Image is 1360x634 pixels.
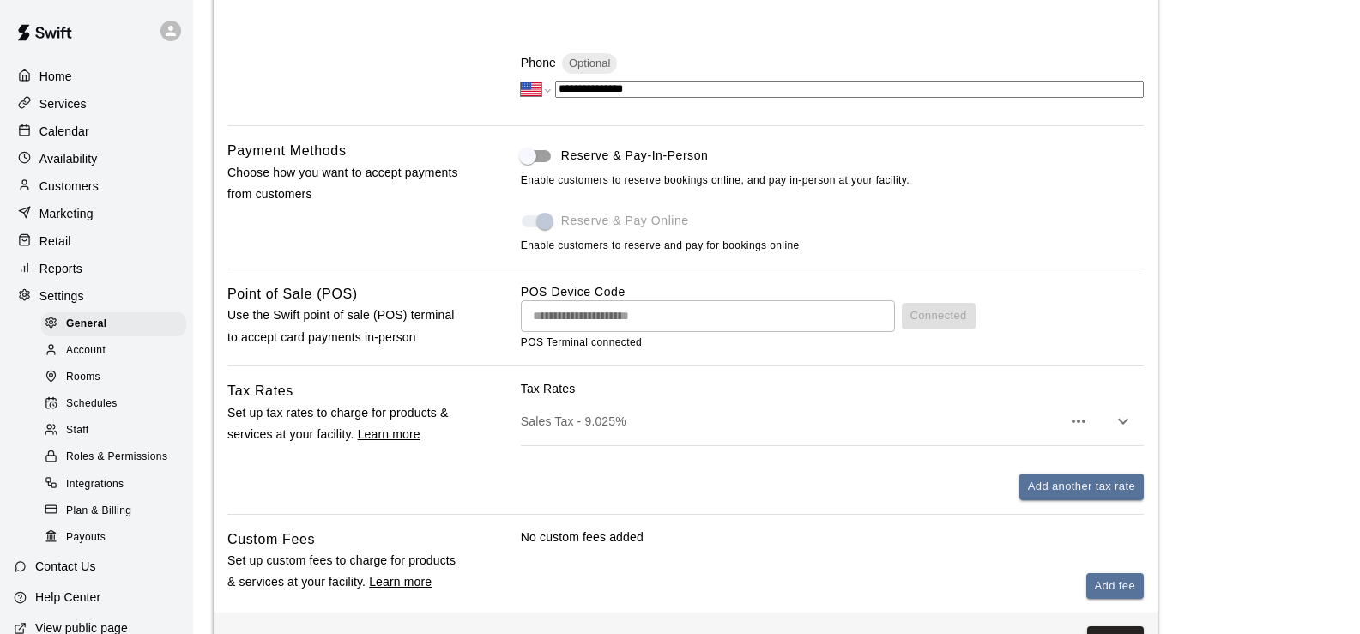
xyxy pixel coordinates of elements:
[41,337,193,364] a: Account
[227,140,347,162] h6: Payment Methods
[66,395,118,413] span: Schedules
[41,311,193,337] a: General
[39,95,87,112] p: Services
[521,336,642,348] span: POS Terminal connected
[41,392,186,416] div: Schedules
[521,380,1144,397] p: Tax Rates
[41,524,193,551] a: Payouts
[521,172,1144,190] span: Enable customers to reserve bookings online, and pay in-person at your facility.
[14,91,179,117] a: Services
[521,397,1144,445] div: Sales Tax - 9.025%
[39,287,84,305] p: Settings
[35,589,100,606] p: Help Center
[66,369,100,386] span: Rooms
[66,476,124,493] span: Integrations
[66,422,88,439] span: Staff
[14,201,179,226] a: Marketing
[66,449,167,466] span: Roles & Permissions
[521,528,1144,546] p: No custom fees added
[39,178,99,195] p: Customers
[369,575,432,589] a: Learn more
[41,365,193,391] a: Rooms
[227,402,466,445] p: Set up tax rates to charge for products & services at your facility.
[41,365,186,389] div: Rooms
[39,232,71,250] p: Retail
[14,118,179,144] a: Calendar
[14,228,179,254] a: Retail
[39,260,82,277] p: Reports
[227,380,293,402] h6: Tax Rates
[66,316,107,333] span: General
[66,342,106,359] span: Account
[66,503,131,520] span: Plan & Billing
[41,444,193,471] a: Roles & Permissions
[227,283,358,305] h6: Point of Sale (POS)
[227,162,466,205] p: Choose how you want to accept payments from customers
[521,285,626,299] label: POS Device Code
[41,418,193,444] a: Staff
[39,150,98,167] p: Availability
[14,146,179,172] a: Availability
[358,427,420,441] a: Learn more
[14,63,179,89] a: Home
[39,123,89,140] p: Calendar
[66,529,106,546] span: Payouts
[39,68,72,85] p: Home
[41,419,186,443] div: Staff
[561,212,689,230] span: Reserve & Pay Online
[41,339,186,363] div: Account
[227,305,466,347] p: Use the Swift point of sale (POS) terminal to accept card payments in-person
[562,57,617,69] span: Optional
[14,173,179,199] a: Customers
[41,312,186,336] div: General
[41,471,193,498] a: Integrations
[14,283,179,309] a: Settings
[35,558,96,575] p: Contact Us
[41,473,186,497] div: Integrations
[41,499,186,523] div: Plan & Billing
[1086,573,1144,600] button: Add fee
[521,413,1061,430] p: Sales Tax - 9.025%
[41,445,186,469] div: Roles & Permissions
[227,550,466,593] p: Set up custom fees to charge for products & services at your facility.
[14,256,179,281] a: Reports
[1019,474,1144,500] button: Add another tax rate
[227,528,315,551] h6: Custom Fees
[561,147,709,165] span: Reserve & Pay-In-Person
[41,391,193,418] a: Schedules
[41,526,186,550] div: Payouts
[41,498,193,524] a: Plan & Billing
[39,205,94,222] p: Marketing
[521,54,556,71] p: Phone
[521,239,800,251] span: Enable customers to reserve and pay for bookings online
